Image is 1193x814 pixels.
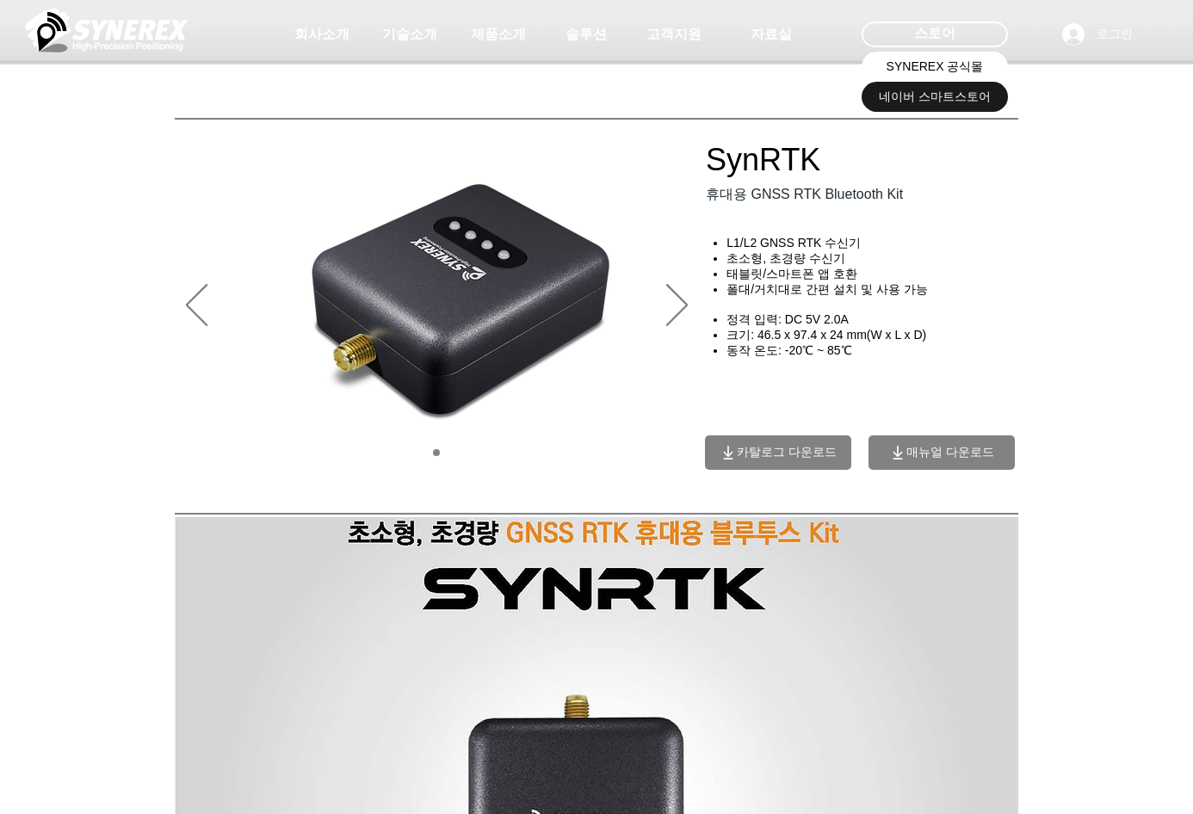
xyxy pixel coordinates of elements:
a: SYNEREX 공식몰 [862,52,1008,82]
span: 태블릿/스마트폰 앱 호환 [726,267,857,281]
a: 기술소개 [367,17,453,52]
span: 스토어 [914,24,955,43]
a: 자료실 [728,17,814,52]
iframe: Wix Chat [875,272,1193,814]
a: 카탈로그 다운로드 [705,435,851,470]
span: 카탈로그 다운로드 [737,445,837,460]
span: 제품소개 [471,26,526,44]
span: 폴대/거치대로 간편 설치 및 사용 가능 [726,282,927,296]
a: 제품소개 [455,17,541,52]
div: 슬라이드쇼 [175,134,698,478]
button: 로그인 [1050,18,1145,51]
a: 솔루션 [543,17,629,52]
span: 솔루션 [566,26,607,44]
span: 자료실 [751,26,792,44]
a: 01 [433,449,440,456]
nav: 슬라이드 [427,449,447,456]
img: 씨너렉스_White_simbol_대지 1.png [25,4,189,56]
a: 네이버 스마트스토어 [862,82,1008,112]
span: 정격 입력: DC 5V 2.0A [726,312,849,326]
span: 기술소개 [382,26,437,44]
div: 스토어 [862,22,1008,47]
img: SynRTK.png [175,134,698,478]
span: 네이버 스마트스토어 [879,89,991,106]
a: 고객지원 [631,17,717,52]
span: SYNEREX 공식몰 [887,59,984,76]
span: 회사소개 [294,26,349,44]
span: 동작 온도: -20℃ ~ 85℃ [726,343,851,357]
span: 고객지원 [646,26,702,44]
a: 회사소개 [279,17,365,52]
span: 로그인 [1091,26,1139,43]
button: 이전 [186,284,207,329]
span: ​크기: 46.5 x 97.4 x 24 mm(W x L x D) [726,328,926,342]
button: 다음 [666,284,688,329]
a: 매뉴얼 다운로드 [868,435,1015,470]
